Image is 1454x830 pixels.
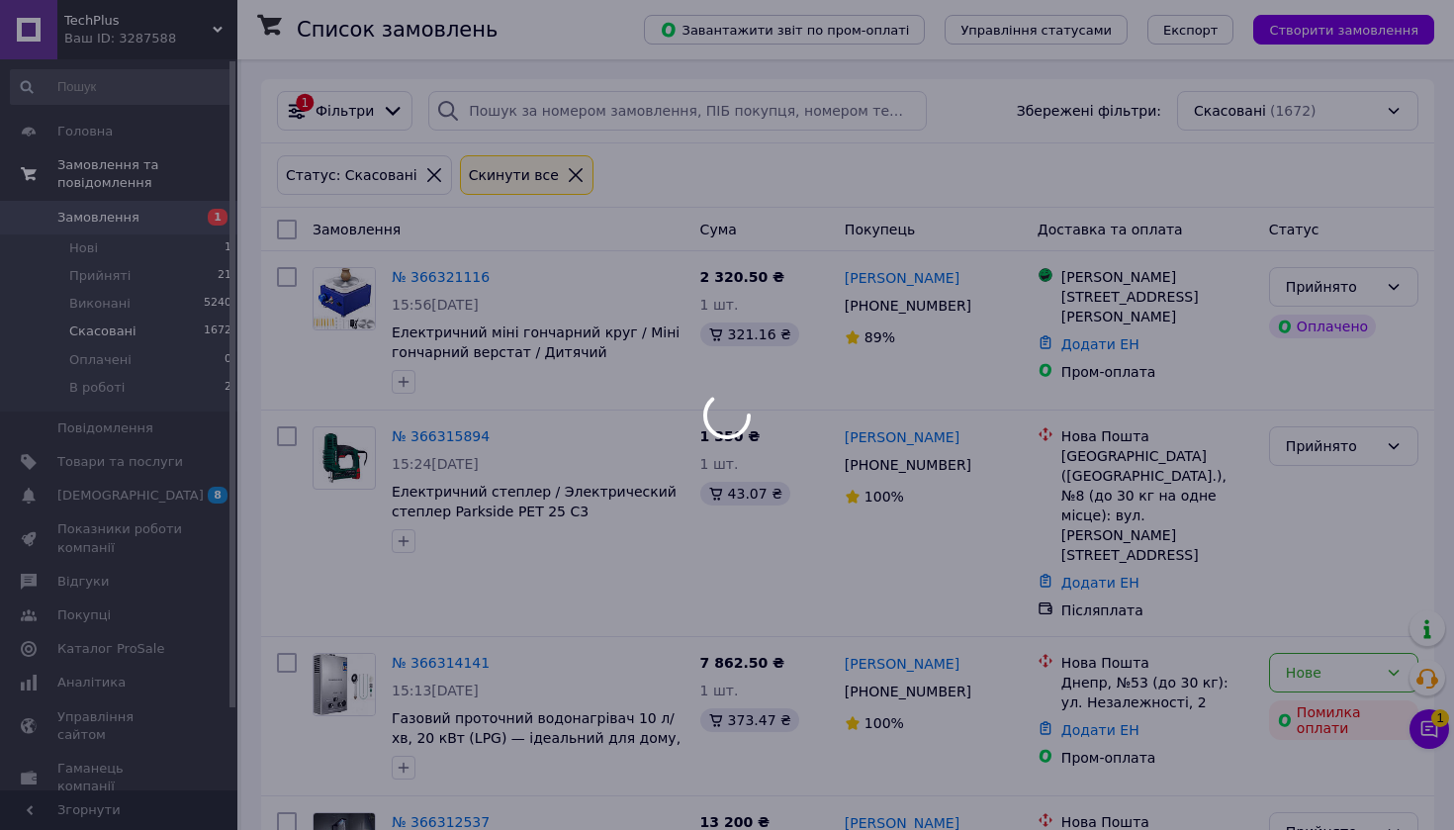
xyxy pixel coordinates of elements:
div: Нова Пошта [1061,653,1253,673]
div: Нове [1286,662,1378,684]
span: Повідомлення [57,419,153,437]
span: 2 [225,379,231,397]
span: Скасовані [69,323,136,340]
div: 43.07 ₴ [700,482,790,506]
div: Статус: Скасовані [282,164,421,186]
span: 1 350 ₴ [700,428,761,444]
button: Завантажити звіт по пром-оплаті [644,15,925,45]
span: 21 [218,267,231,285]
span: 15:24[DATE] [392,456,479,472]
span: Доставка та оплата [1038,222,1183,237]
span: Замовлення [57,209,139,227]
span: Замовлення [313,222,401,237]
span: Експорт [1163,23,1219,38]
span: Нові [69,239,98,257]
span: 1 [1431,705,1449,723]
span: Створити замовлення [1269,23,1418,38]
span: 15:13[DATE] [392,683,479,698]
a: № 366321116 [392,269,490,285]
a: [PERSON_NAME] [845,654,959,674]
span: 8 [208,487,227,504]
input: Пошук [10,69,233,105]
button: Управління статусами [945,15,1128,45]
a: [PERSON_NAME] [845,427,959,447]
a: Фото товару [313,653,376,716]
div: [PERSON_NAME] [1061,267,1253,287]
span: 13 200 ₴ [700,814,771,830]
a: № 366314141 [392,655,490,671]
span: Cума [700,222,737,237]
span: 2 320.50 ₴ [700,269,785,285]
span: Фільтри [316,101,374,121]
span: 1 [225,239,231,257]
a: Фото товару [313,426,376,490]
img: Фото товару [314,432,375,484]
span: Управління статусами [960,23,1112,38]
span: 0 [225,351,231,369]
span: 1 шт. [700,297,739,313]
span: 100% [864,489,904,505]
a: Створити замовлення [1233,21,1434,37]
button: Експорт [1147,15,1234,45]
a: Додати ЕН [1061,722,1139,738]
span: Оплачені [69,351,132,369]
div: 373.47 ₴ [700,708,799,732]
div: Пром-оплата [1061,362,1253,382]
span: Статус [1269,222,1319,237]
div: [GEOGRAPHIC_DATA] ([GEOGRAPHIC_DATA].), №8 (до 30 кг на одне місце): вул. [PERSON_NAME][STREET_AD... [1061,446,1253,565]
span: [PHONE_NUMBER] [845,684,971,699]
span: [PHONE_NUMBER] [845,298,971,314]
div: Прийнято [1286,276,1378,298]
a: Додати ЕН [1061,575,1139,591]
img: Фото товару [314,268,375,329]
a: Електричний степлер / Электрический степлер Parkside PET 25 C3 [392,484,677,519]
span: 1672 [204,323,231,340]
span: Збережені фільтри: [1017,101,1161,121]
a: № 366312537 [392,814,490,830]
h1: Список замовлень [297,18,498,42]
a: Газовий проточний водонагрівач 10 л/хв, 20 кВт (LPG) — ідеальний для дому, дачі чи кемпера [392,710,681,766]
span: [PHONE_NUMBER] [845,457,971,473]
span: Показники роботи компанії [57,520,183,556]
div: Пром-оплата [1061,748,1253,768]
span: Товари та послуги [57,453,183,471]
span: Покупці [57,606,111,624]
span: TechPlus [64,12,213,30]
button: Чат з покупцем1 [1409,709,1449,749]
span: 15:56[DATE] [392,297,479,313]
div: 321.16 ₴ [700,323,799,346]
img: Фото товару [314,654,375,715]
div: Ваш ID: 3287588 [64,30,237,47]
div: Помилка оплати [1269,700,1418,740]
input: Пошук за номером замовлення, ПІБ покупця, номером телефону, Email, номером накладної [428,91,927,131]
span: 1 шт. [700,456,739,472]
span: Аналітика [57,674,126,692]
button: Створити замовлення [1253,15,1434,45]
div: Прийнято [1286,435,1378,457]
div: Днепр, №53 (до 30 кг): ул. Незалежності, 2 [1061,673,1253,712]
a: Електричний міні гончарний круг / Міні гончарний верстат / Дитячий гончарний круг Kotsy [392,324,680,380]
div: Післяплата [1061,600,1253,620]
span: Управління сайтом [57,708,183,744]
span: Виконані [69,295,131,313]
span: [DEMOGRAPHIC_DATA] [57,487,204,505]
span: 1 [208,209,227,226]
span: Завантажити звіт по пром-оплаті [660,21,909,39]
div: Cкинути все [465,164,563,186]
span: 5240 [204,295,231,313]
div: Оплачено [1269,315,1376,338]
span: (1672) [1270,103,1317,119]
span: Скасовані [1194,101,1266,121]
div: [STREET_ADDRESS][PERSON_NAME] [1061,287,1253,326]
span: Прийняті [69,267,131,285]
span: 7 862.50 ₴ [700,655,785,671]
a: Фото товару [313,267,376,330]
span: 100% [864,715,904,731]
span: Відгуки [57,573,109,591]
a: Додати ЕН [1061,336,1139,352]
a: № 366315894 [392,428,490,444]
a: [PERSON_NAME] [845,268,959,288]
